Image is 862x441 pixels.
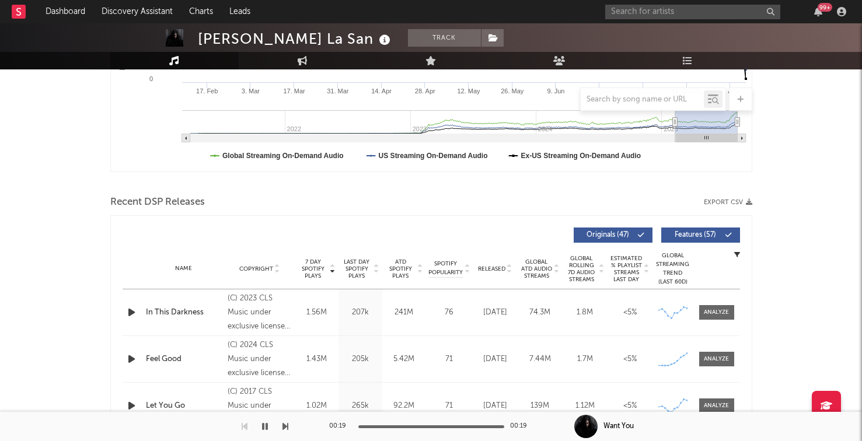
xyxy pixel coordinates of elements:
[239,265,273,272] span: Copyright
[566,353,605,365] div: 1.7M
[146,264,222,273] div: Name
[521,258,553,279] span: Global ATD Audio Streams
[521,152,641,160] text: Ex-US Streaming On-Demand Audio
[704,199,752,206] button: Export CSV
[385,307,423,318] div: 241M
[146,353,222,365] a: Feel Good
[228,338,291,380] div: (C) 2024 CLS Music under exclusive license to AWAL Recordings Ltd
[429,353,470,365] div: 71
[566,307,605,318] div: 1.8M
[298,353,336,365] div: 1.43M
[566,255,598,283] span: Global Rolling 7D Audio Streams
[603,421,634,432] div: Want You
[476,400,515,412] div: [DATE]
[669,232,723,239] span: Features ( 57 )
[814,7,822,16] button: 99+
[329,419,353,433] div: 00:19
[298,258,329,279] span: 7 Day Spotify Plays
[385,258,416,279] span: ATD Spotify Plays
[655,251,690,286] div: Global Streaming Trend (Last 60D)
[228,292,291,334] div: (C) 2023 CLS Music under exclusive license to AWAL Recordings Ltd
[341,400,379,412] div: 265k
[476,307,515,318] div: [DATE]
[385,400,423,412] div: 92.2M
[574,228,652,243] button: Originals(47)
[428,260,463,277] span: Spotify Popularity
[476,353,515,365] div: [DATE]
[605,5,780,19] input: Search for artists
[222,152,344,160] text: Global Streaming On-Demand Audio
[610,400,650,412] div: <5%
[581,95,704,104] input: Search by song name or URL
[298,400,336,412] div: 1.02M
[610,353,650,365] div: <5%
[198,29,393,48] div: [PERSON_NAME] La San
[378,152,487,160] text: US Streaming On-Demand Audio
[818,3,832,12] div: 99 +
[478,265,505,272] span: Released
[298,307,336,318] div: 1.56M
[429,400,470,412] div: 71
[429,307,470,318] div: 76
[610,307,650,318] div: <5%
[408,29,481,47] button: Track
[110,195,205,209] span: Recent DSP Releases
[149,75,152,82] text: 0
[146,307,222,318] a: In This Darkness
[385,353,423,365] div: 5.42M
[521,400,560,412] div: 139M
[146,400,222,412] a: Let You Go
[341,258,372,279] span: Last Day Spotify Plays
[228,385,291,427] div: (C) 2017 CLS Music under exclusive license to AWAL Recordings Ltd
[341,307,379,318] div: 207k
[581,232,635,239] span: Originals ( 47 )
[566,400,605,412] div: 1.12M
[610,255,643,283] span: Estimated % Playlist Streams Last Day
[510,419,533,433] div: 00:19
[521,307,560,318] div: 74.3M
[341,353,379,365] div: 205k
[661,228,740,243] button: Features(57)
[521,353,560,365] div: 7.44M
